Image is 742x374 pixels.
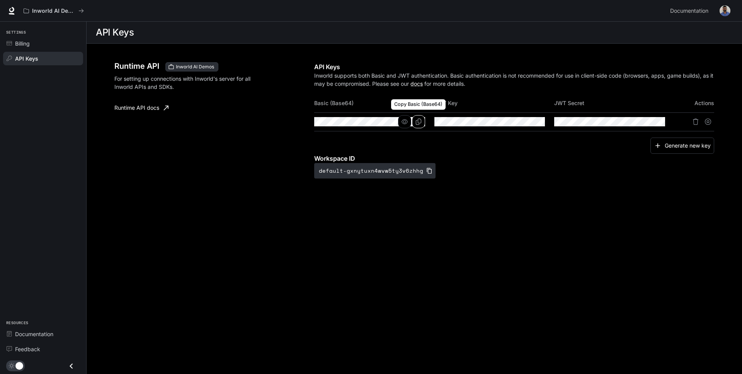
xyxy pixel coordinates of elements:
p: Inworld AI Demos [32,8,75,14]
img: User avatar [720,5,730,16]
span: Feedback [15,345,40,353]
button: Copy Basic (Base64) [412,115,425,128]
button: All workspaces [20,3,87,19]
span: Billing [15,39,30,48]
button: Close drawer [63,358,80,374]
h3: Runtime API [114,62,159,70]
div: These keys will apply to your current workspace only [165,62,218,71]
a: Documentation [667,3,714,19]
span: Documentation [670,6,708,16]
div: Copy Basic (Base64) [391,99,446,110]
p: Inworld supports both Basic and JWT authentication. Basic authentication is not recommended for u... [314,71,714,88]
p: For setting up connections with Inworld's server for all Inworld APIs and SDKs. [114,75,260,91]
button: default-gxnytuxn4wvw5ty3v6zhhg [314,163,436,178]
span: Inworld AI Demos [173,63,217,70]
a: Documentation [3,327,83,341]
a: Billing [3,37,83,50]
a: Runtime API docs [111,100,172,116]
a: docs [410,80,423,87]
button: User avatar [717,3,733,19]
th: JWT Key [434,94,554,112]
span: Documentation [15,330,53,338]
th: Actions [674,94,714,112]
p: Workspace ID [314,154,714,163]
th: Basic (Base64) [314,94,434,112]
span: Dark mode toggle [15,361,23,370]
button: Delete API key [689,116,702,128]
h1: API Keys [96,25,134,40]
a: Feedback [3,342,83,356]
th: JWT Secret [554,94,674,112]
button: Generate new key [650,138,714,154]
a: API Keys [3,52,83,65]
button: Suspend API key [702,116,714,128]
span: API Keys [15,54,38,63]
p: API Keys [314,62,714,71]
